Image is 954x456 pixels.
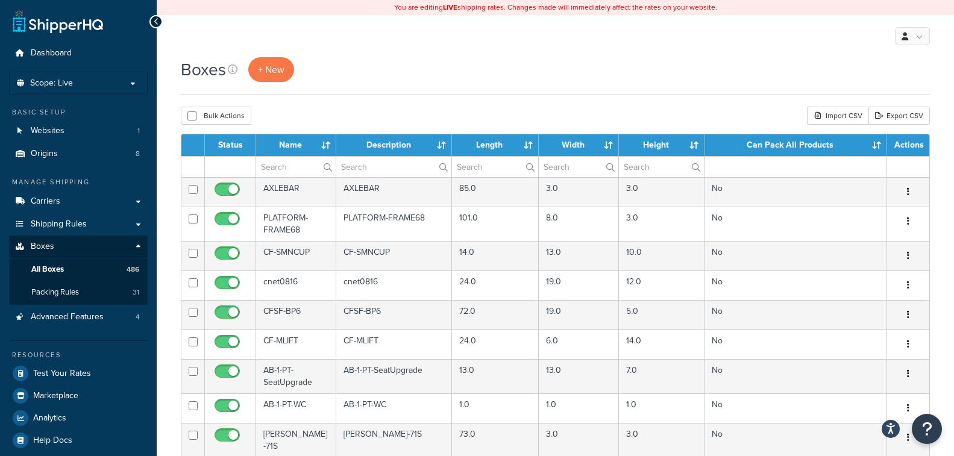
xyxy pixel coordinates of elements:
[9,213,148,236] a: Shipping Rules
[31,126,64,136] span: Websites
[336,270,452,300] td: cnet0816
[539,330,619,359] td: 6.0
[9,258,148,281] a: All Boxes 486
[9,429,148,451] a: Help Docs
[13,9,103,33] a: ShipperHQ Home
[258,63,284,77] span: + New
[619,134,705,156] th: Height : activate to sort column ascending
[705,359,887,393] td: No
[256,241,336,270] td: CF-SMNCUP
[705,270,887,300] td: No
[452,359,539,393] td: 13.0
[336,157,451,177] input: Search
[539,157,618,177] input: Search
[256,300,336,330] td: CFSF-BP6
[705,393,887,423] td: No
[336,359,452,393] td: AB-1-PT-SeatUpgrade
[9,281,148,304] a: Packing Rules 31
[452,207,539,241] td: 101.0
[443,2,457,13] b: LIVE
[9,120,148,142] li: Websites
[705,207,887,241] td: No
[9,385,148,407] li: Marketplace
[9,120,148,142] a: Websites 1
[256,330,336,359] td: CF-MLIFT
[539,134,619,156] th: Width : activate to sort column ascending
[452,300,539,330] td: 72.0
[9,190,148,213] li: Carriers
[181,107,251,125] button: Bulk Actions
[30,78,73,89] span: Scope: Live
[619,393,705,423] td: 1.0
[136,312,140,322] span: 4
[868,107,930,125] a: Export CSV
[9,177,148,187] div: Manage Shipping
[127,264,139,275] span: 486
[31,196,60,207] span: Carriers
[9,407,148,429] a: Analytics
[539,177,619,207] td: 3.0
[31,242,54,252] span: Boxes
[205,134,256,156] th: Status
[619,241,705,270] td: 10.0
[807,107,868,125] div: Import CSV
[705,241,887,270] td: No
[705,177,887,207] td: No
[256,270,336,300] td: cnet0816
[9,143,148,165] a: Origins 8
[9,143,148,165] li: Origins
[619,300,705,330] td: 5.0
[33,436,72,446] span: Help Docs
[539,207,619,241] td: 8.0
[136,149,140,159] span: 8
[248,57,294,82] a: + New
[31,149,58,159] span: Origins
[336,241,452,270] td: CF-SMNCUP
[9,258,148,281] li: All Boxes
[9,281,148,304] li: Packing Rules
[539,393,619,423] td: 1.0
[619,270,705,300] td: 12.0
[452,241,539,270] td: 14.0
[336,207,452,241] td: PLATFORM-FRAME68
[705,134,887,156] th: Can Pack All Products : activate to sort column ascending
[256,393,336,423] td: AB-1-PT-WC
[256,134,336,156] th: Name : activate to sort column ascending
[452,330,539,359] td: 24.0
[31,312,104,322] span: Advanced Features
[31,48,72,58] span: Dashboard
[9,306,148,328] a: Advanced Features 4
[31,219,87,230] span: Shipping Rules
[539,300,619,330] td: 19.0
[256,207,336,241] td: PLATFORM-FRAME68
[9,42,148,64] a: Dashboard
[619,330,705,359] td: 14.0
[452,177,539,207] td: 85.0
[256,177,336,207] td: AXLEBAR
[539,359,619,393] td: 13.0
[452,134,539,156] th: Length : activate to sort column ascending
[9,363,148,384] a: Test Your Rates
[705,300,887,330] td: No
[9,236,148,258] a: Boxes
[619,157,704,177] input: Search
[452,270,539,300] td: 24.0
[619,207,705,241] td: 3.0
[9,236,148,304] li: Boxes
[137,126,140,136] span: 1
[336,393,452,423] td: AB-1-PT-WC
[31,287,79,298] span: Packing Rules
[336,177,452,207] td: AXLEBAR
[9,107,148,117] div: Basic Setup
[181,58,226,81] h1: Boxes
[912,414,942,444] button: Open Resource Center
[256,157,336,177] input: Search
[539,270,619,300] td: 19.0
[31,264,64,275] span: All Boxes
[33,391,78,401] span: Marketplace
[336,300,452,330] td: CFSF-BP6
[452,157,538,177] input: Search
